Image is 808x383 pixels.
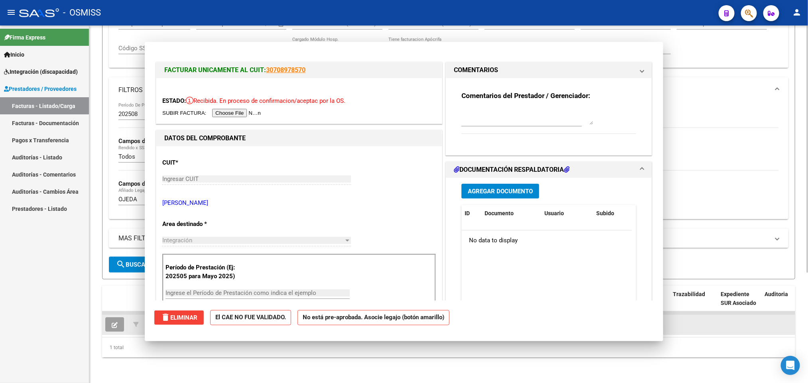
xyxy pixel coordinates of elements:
datatable-header-cell: Subido [593,205,633,222]
span: Recibida. En proceso de confirmacion/aceptac por la OS. [186,97,345,104]
p: [PERSON_NAME] [162,198,436,208]
div: No data to display [461,230,632,250]
span: Subido [596,210,614,216]
span: Integración [162,237,192,244]
button: Open calendar [277,20,286,29]
span: Documento [485,210,514,216]
mat-expansion-panel-header: COMENTARIOS [446,62,652,78]
span: ID [465,210,470,216]
span: Expediente SUR Asociado [721,291,756,306]
button: Eliminar [154,310,204,325]
strong: El CAE NO FUE VALIDADO. [210,310,291,326]
div: Open Intercom Messenger [781,356,800,375]
mat-panel-title: FILTROS DE INTEGRACION [118,86,769,94]
datatable-header-cell: Trazabilidad [670,286,717,321]
span: Firma Express [4,33,45,42]
strong: Campos del Archivo de Rendición Devuelto x SSS (dr_envio) [118,137,279,145]
h1: DOCUMENTACIÓN RESPALDATORIA [454,165,570,175]
datatable-header-cell: Auditoria [761,286,799,321]
span: Prestadores / Proveedores [4,84,77,93]
mat-icon: delete [161,312,170,322]
mat-panel-title: MAS FILTROS [118,234,769,243]
span: Usuario [544,210,564,216]
mat-icon: person [792,8,802,17]
div: 1 total [102,338,795,357]
span: ESTADO: [162,97,186,104]
span: Inicio [4,50,24,59]
a: 30708978570 [266,66,305,74]
p: Período de Prestación (Ej: 202505 para Mayo 2025) [166,263,246,281]
h1: COMENTARIOS [454,65,498,75]
p: Area destinado * [162,220,244,229]
datatable-header-cell: Expediente SUR Asociado [717,286,761,321]
mat-icon: search [116,259,126,269]
span: FACTURAR UNICAMENTE AL CUIT: [164,66,266,74]
datatable-header-cell: Usuario [541,205,593,222]
strong: Comentarios del Prestador / Gerenciador: [461,92,590,100]
strong: Campos del Legajo Asociado (preaprobación) [118,180,240,187]
span: Buscar Comprobante [116,261,195,268]
p: CUIT [162,158,244,167]
span: Auditoria [765,291,788,297]
datatable-header-cell: ID [461,205,481,222]
datatable-header-cell: ID [142,286,181,321]
span: Integración (discapacidad) [4,67,78,76]
strong: No está pre-aprobada. Asocie legajo (botón amarillo) [298,310,449,326]
span: Todos [118,153,135,160]
mat-expansion-panel-header: DOCUMENTACIÓN RESPALDATORIA [446,162,652,178]
div: COMENTARIOS [446,78,652,155]
div: DOCUMENTACIÓN RESPALDATORIA [446,178,652,343]
span: - OSMISS [63,4,101,22]
span: Agregar Documento [468,188,533,195]
strong: DATOS DEL COMPROBANTE [164,134,246,142]
datatable-header-cell: Documento [481,205,541,222]
button: Agregar Documento [461,184,539,198]
span: Trazabilidad [673,291,705,297]
mat-icon: menu [6,8,16,17]
span: Eliminar [161,314,197,321]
